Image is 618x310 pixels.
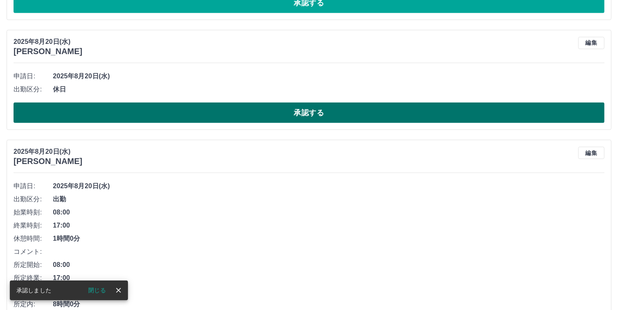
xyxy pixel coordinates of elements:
[14,157,82,166] h3: [PERSON_NAME]
[53,71,604,81] span: 2025年8月20日(水)
[14,37,82,47] p: 2025年8月20日(水)
[578,147,604,159] button: 編集
[112,284,125,296] button: close
[14,260,53,270] span: 所定開始:
[14,273,53,283] span: 所定終業:
[14,221,53,230] span: 終業時刻:
[53,84,604,94] span: 休日
[53,260,604,270] span: 08:00
[578,37,604,49] button: 編集
[14,299,53,309] span: 所定内:
[82,284,112,296] button: 閉じる
[53,194,604,204] span: 出勤
[53,299,604,309] span: 8時間0分
[53,181,604,191] span: 2025年8月20日(水)
[53,221,604,230] span: 17:00
[14,103,604,123] button: 承認する
[14,207,53,217] span: 始業時刻:
[53,286,604,296] span: 01:00
[14,71,53,81] span: 申請日:
[14,147,82,157] p: 2025年8月20日(水)
[16,283,51,298] div: 承認しました
[14,247,53,257] span: コメント:
[53,207,604,217] span: 08:00
[14,181,53,191] span: 申請日:
[14,234,53,244] span: 休憩時間:
[53,234,604,244] span: 1時間0分
[14,84,53,94] span: 出勤区分:
[14,194,53,204] span: 出勤区分:
[14,47,82,56] h3: [PERSON_NAME]
[53,273,604,283] span: 17:00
